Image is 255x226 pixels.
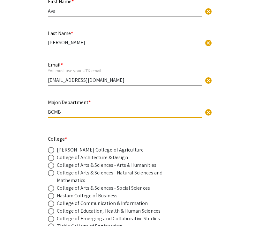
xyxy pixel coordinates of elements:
div: You must use your UTK email [48,68,202,74]
div: College of Architecture & Design [57,154,128,161]
mat-label: Last Name [48,30,73,37]
button: Clear [202,105,215,118]
div: Haslam College of Business [57,192,118,200]
div: College of Arts & Sciences - Natural Sciences and Mathematics [57,169,169,184]
button: Clear [202,36,215,49]
span: cancel [205,77,212,84]
input: Type Here [48,39,202,46]
input: Type Here [48,8,202,14]
mat-label: College [48,136,67,142]
span: cancel [205,8,212,15]
span: cancel [205,39,212,47]
div: College of Emerging and Collaborative Studies [57,215,160,222]
div: College of Arts & Sciences - Arts & Humanities [57,161,157,169]
mat-label: Major/Department [48,99,91,106]
button: Clear [202,74,215,86]
div: College of Communication & Information [57,200,148,207]
button: Clear [202,4,215,17]
div: College of Arts & Sciences - Social Sciences [57,184,150,192]
input: Type Here [48,77,202,83]
mat-label: Email [48,61,63,68]
span: cancel [205,109,212,116]
iframe: Chat [5,197,27,221]
div: [PERSON_NAME] College of Agriculture [57,146,144,154]
input: Type Here [48,109,202,115]
div: College of Education, Health & Human Sciences [57,207,161,215]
